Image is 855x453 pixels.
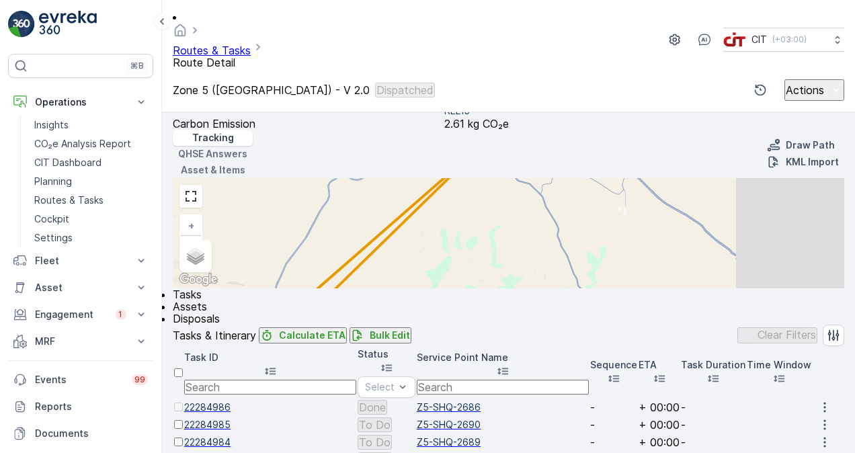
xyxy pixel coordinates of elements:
button: Operations [8,89,153,116]
a: 22284985 [184,418,356,431]
button: Calculate ETA [259,327,347,343]
p: To Do [359,436,391,448]
input: Search [417,380,589,395]
button: Asset [8,274,153,301]
a: CO₂e Analysis Report [29,134,153,153]
p: Zone 5 ([GEOGRAPHIC_DATA]) - V 2.0 [173,84,370,96]
p: 2.61 kg CO₂e [444,118,844,130]
a: Layers [181,241,210,271]
p: ETA [639,358,680,372]
a: Routes & Tasks [29,191,153,210]
a: Events99 [8,366,153,393]
button: Clear Filters [737,327,817,343]
td: - [590,434,637,450]
p: Disposal [192,196,227,206]
p: Time Window [747,358,811,372]
p: Dispatched [376,84,434,96]
img: Google [176,271,220,288]
input: Search [184,380,356,395]
p: Carbon Emission [173,118,439,130]
p: ( +03:00 ) [772,34,807,45]
p: MRF [35,335,126,348]
span: Disposals [173,312,220,325]
p: Fleet [35,254,126,267]
td: + 00:00 [639,399,680,415]
a: Reports [8,393,153,420]
a: Zoom In [181,216,201,236]
td: - [590,399,637,415]
p: Status [358,347,415,361]
p: Asset & Items [181,163,245,177]
a: 22284984 [184,436,356,449]
p: Insights [34,118,69,132]
button: Bulk Edit [350,327,411,343]
p: Service Point Name [417,351,589,364]
a: Z5-SHQ-2690 [417,418,589,431]
button: KML Import [762,154,844,170]
a: Homepage [173,27,188,40]
p: ⌘B [130,60,144,71]
a: Documents [8,420,153,447]
p: Select [365,380,395,394]
a: Cockpit [29,210,153,229]
p: QHSE Answers [178,147,247,161]
p: Start Point [192,212,233,222]
p: 99 [134,374,146,386]
p: To Do [359,419,391,431]
p: Asset [35,281,126,294]
a: View Fullscreen [181,186,201,206]
p: Sequence [590,358,637,372]
button: To Do [358,417,392,432]
p: Special Needs [192,244,250,255]
a: CIT Dashboard [29,153,153,172]
p: Task ID [184,351,356,364]
p: CIT Dashboard [34,156,101,169]
p: Reports [35,400,148,413]
p: Tracking [192,131,234,145]
button: Done [358,400,387,415]
a: Z5-SHQ-2686 [417,401,589,414]
td: - [681,417,745,433]
button: To Do [358,435,392,450]
p: Documents [35,427,148,440]
p: Events [35,373,124,386]
p: 1 [118,309,124,321]
p: Clear Filters [758,329,816,341]
td: - [681,399,745,415]
p: Cockpit [34,212,69,226]
p: Calculate ETA [279,329,345,342]
p: Operations [35,95,126,109]
p: Fuel [192,179,208,190]
p: CIT [751,33,767,46]
a: Open this area in Google Maps (opens a new window) [176,271,220,288]
p: Done [359,401,386,413]
span: Assets [173,300,207,313]
td: - [590,417,637,433]
button: MRF [8,328,153,355]
span: Route Detail [173,56,235,69]
img: logo [8,11,35,38]
span: Tasks [173,288,202,301]
p: Planning [34,175,72,188]
a: Routes & Tasks [173,44,251,57]
p: Actions [786,84,824,96]
a: Zoom Out [181,236,201,256]
img: cit-logo_pOk6rL0.png [723,32,746,47]
img: logo_light-DOdMpM7g.png [39,11,97,38]
p: Settings [34,231,73,245]
a: Planning [29,172,153,191]
a: 22284986 [184,401,356,414]
button: Draw Path [762,137,840,153]
p: Tasks & Itinerary [173,329,256,341]
a: Z5-SHQ-2689 [417,436,589,449]
button: Actions [784,79,844,101]
td: - [681,434,745,450]
span: + [188,220,194,231]
button: CIT(+03:00) [723,28,844,52]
